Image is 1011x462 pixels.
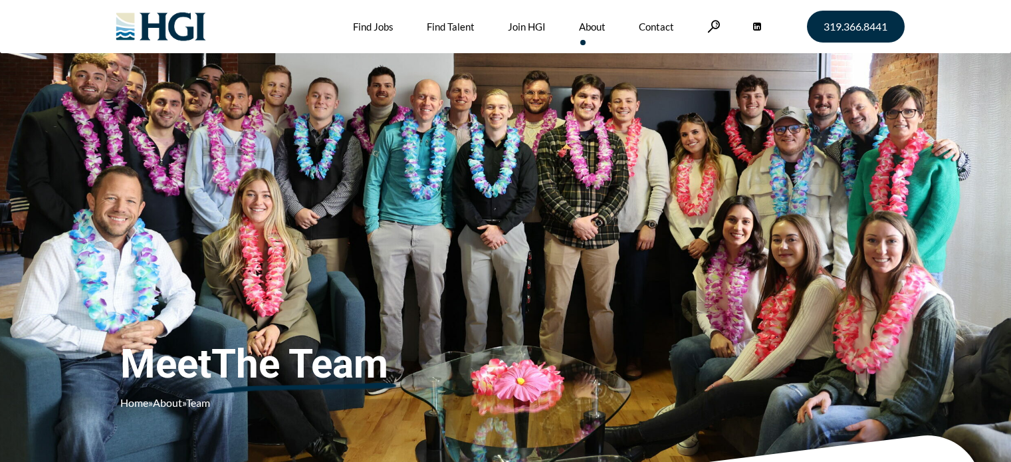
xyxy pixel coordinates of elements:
u: The Team [211,340,388,388]
a: 319.366.8441 [807,11,905,43]
a: Search [707,20,721,33]
span: Meet [120,340,479,388]
a: Home [120,396,148,409]
span: 319.366.8441 [824,21,887,32]
span: » » [120,396,210,409]
a: About [153,396,182,409]
span: Team [186,396,210,409]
